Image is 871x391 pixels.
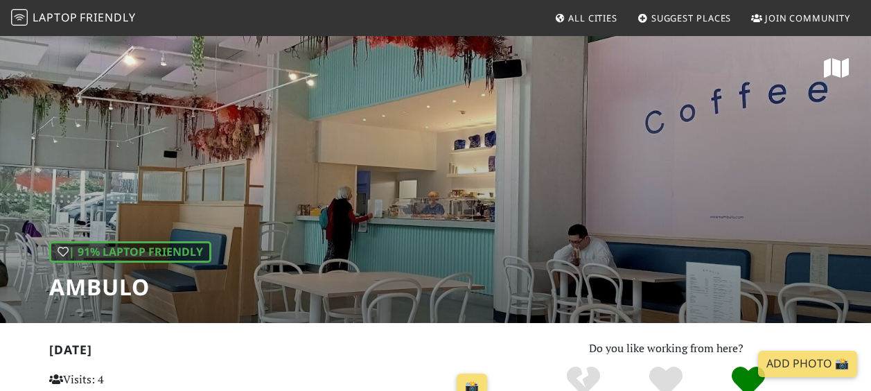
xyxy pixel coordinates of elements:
[632,6,737,31] a: Suggest Places
[49,241,211,263] div: | 91% Laptop Friendly
[510,340,822,358] p: Do you like working from here?
[49,274,211,300] h1: Ambulo
[758,351,857,377] a: Add Photo 📸
[80,10,135,25] span: Friendly
[49,342,493,363] h2: [DATE]
[568,12,617,24] span: All Cities
[11,6,136,31] a: LaptopFriendly LaptopFriendly
[765,12,850,24] span: Join Community
[651,12,732,24] span: Suggest Places
[11,9,28,26] img: LaptopFriendly
[549,6,623,31] a: All Cities
[33,10,78,25] span: Laptop
[746,6,856,31] a: Join Community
